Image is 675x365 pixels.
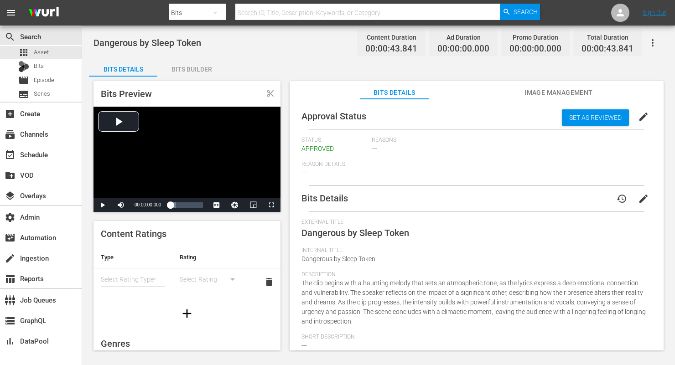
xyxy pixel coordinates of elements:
span: APPROVED [301,145,334,152]
span: Asset [18,47,29,58]
span: External Title [301,219,647,226]
span: Asset [34,48,49,57]
a: Sign Out [643,9,666,16]
span: Status [301,137,367,144]
span: Admin [5,212,16,223]
th: Type [93,247,172,268]
div: Video Player [93,107,280,212]
span: VOD [5,170,16,181]
span: The clip begins with a haunting melody that sets an atmospheric tone, as the lyrics express a dee... [301,279,646,325]
span: Overlays [5,190,16,201]
span: Clipped [266,89,275,98]
span: Internal Title [301,247,647,254]
span: Set as Reviewed [562,114,629,121]
span: Reasons [372,137,647,144]
span: Reason Details [301,161,647,168]
span: Dangerous by Sleep Token [93,37,201,48]
div: Bits [18,61,29,72]
button: Set as Reviewed [562,109,629,126]
span: Search [5,31,16,42]
div: Bits Details [89,58,157,80]
span: menu [5,7,16,18]
button: edit [633,188,654,210]
div: Content Duration [365,31,417,44]
span: Ingestion [5,253,16,264]
span: --- [372,145,377,152]
span: history [616,193,627,204]
button: Fullscreen [262,198,280,212]
span: GraphQL [5,315,16,326]
span: Episode [18,75,29,86]
span: Episode [34,76,54,85]
div: Bits Builder [157,58,226,80]
span: Image Management [524,87,593,98]
span: Reports [5,273,16,284]
span: Description [301,271,647,278]
span: Schedule [5,149,16,160]
span: Search [514,4,538,20]
span: DataPool [5,336,16,347]
div: Promo Duration [509,31,561,44]
span: 00:00:00.000 [509,44,561,54]
div: Progress Bar [170,202,203,208]
span: Content Ratings [101,228,166,239]
span: delete [264,277,275,288]
button: Mute [112,198,130,212]
span: Bits Details [360,87,429,98]
span: Short Description [301,334,647,341]
span: 00:00:00.000 [437,44,489,54]
span: Automation [5,232,16,243]
span: Create [5,108,16,119]
span: --- [301,342,307,349]
span: Channels [5,129,16,140]
span: Series [34,89,50,98]
button: Captions [208,198,226,212]
span: Bits Details [301,193,348,204]
span: Series [18,89,29,100]
span: edit [638,111,649,122]
span: 00:00:43.841 [365,44,417,54]
span: --- [301,169,307,176]
span: Dangerous by Sleep Token [301,255,375,262]
button: edit [633,106,654,128]
button: Bits Builder [157,58,226,77]
span: 00:00:00.000 [135,202,161,207]
div: Ad Duration [437,31,489,44]
button: Search [500,4,540,20]
span: Approval Status [301,111,366,122]
button: delete [258,271,280,293]
span: Genres [101,338,130,349]
img: ans4CAIJ8jUAAAAAAAAAAAAAAAAAAAAAAAAgQb4GAAAAAAAAAAAAAAAAAAAAAAAAJMjXAAAAAAAAAAAAAAAAAAAAAAAAgAT5G... [22,2,66,24]
span: Dangerous by Sleep Token [301,227,409,238]
button: Play [93,198,112,212]
button: Picture-in-Picture [244,198,262,212]
th: Rating [172,247,251,268]
button: history [611,188,633,210]
span: Bits Preview [101,88,152,99]
table: simple table [93,247,280,297]
span: Bits [34,62,44,71]
span: 00:00:43.841 [582,44,633,54]
button: Bits Details [89,58,157,77]
span: Job Queues [5,295,16,306]
span: edit [638,193,649,204]
div: Total Duration [582,31,633,44]
button: Jump To Time [226,198,244,212]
